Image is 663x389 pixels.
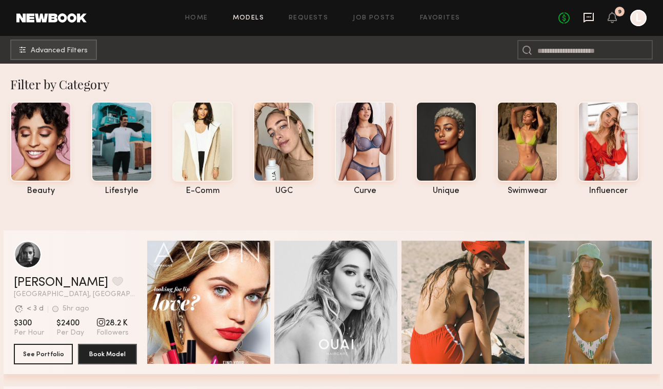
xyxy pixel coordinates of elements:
a: Favorites [420,15,460,22]
div: curve [335,187,396,196]
a: Job Posts [353,15,395,22]
div: lifestyle [91,187,152,196]
span: $300 [14,318,44,328]
div: Filter by Category [10,76,663,92]
a: Home [185,15,208,22]
span: Per Hour [14,328,44,338]
a: L [630,10,647,26]
span: [GEOGRAPHIC_DATA], [GEOGRAPHIC_DATA] [14,291,137,298]
a: Models [233,15,264,22]
button: Advanced Filters [10,40,97,60]
span: $2400 [56,318,84,328]
div: e-comm [172,187,233,196]
span: Per Day [56,328,84,338]
span: Advanced Filters [31,47,88,54]
span: 28.2 K [96,318,129,328]
div: beauty [10,187,71,196]
div: UGC [253,187,314,196]
button: Book Model [78,344,137,364]
div: influencer [578,187,639,196]
div: 9 [618,9,621,15]
a: Requests [289,15,328,22]
div: < 3 d [27,305,44,313]
div: unique [416,187,477,196]
div: 5hr ago [63,305,89,313]
span: Followers [96,328,129,338]
button: See Portfolio [14,344,73,364]
div: swimwear [497,187,558,196]
a: [PERSON_NAME] [14,277,108,289]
